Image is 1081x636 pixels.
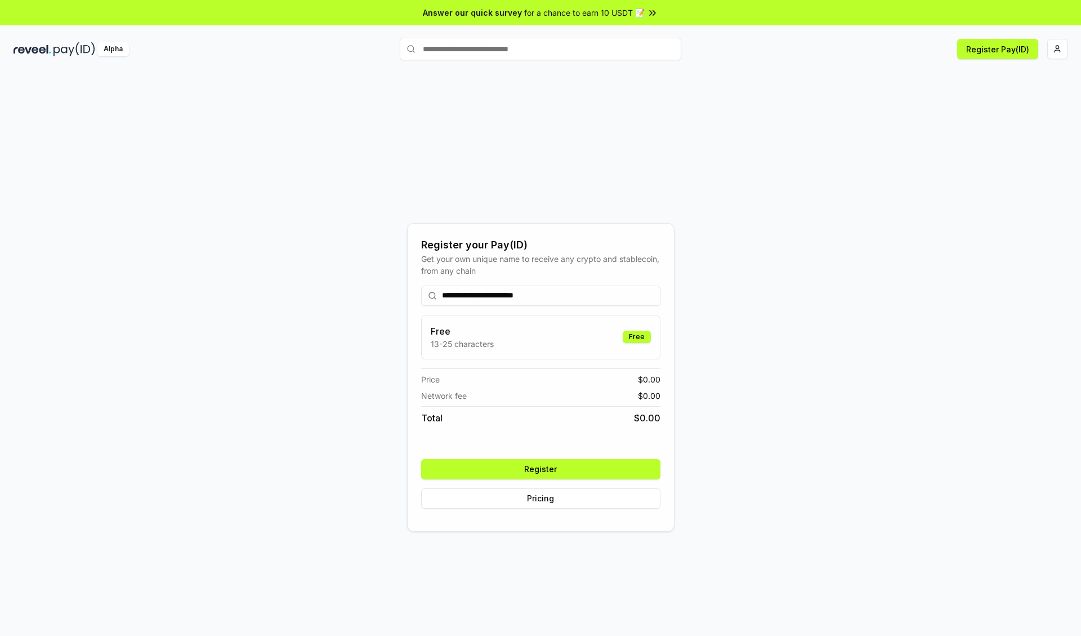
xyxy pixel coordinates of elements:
[431,324,494,338] h3: Free
[524,7,645,19] span: for a chance to earn 10 USDT 📝
[53,42,95,56] img: pay_id
[638,373,660,385] span: $ 0.00
[14,42,51,56] img: reveel_dark
[421,237,660,253] div: Register your Pay(ID)
[634,411,660,425] span: $ 0.00
[423,7,522,19] span: Answer our quick survey
[421,488,660,509] button: Pricing
[97,42,129,56] div: Alpha
[421,373,440,385] span: Price
[421,390,467,402] span: Network fee
[421,253,660,277] div: Get your own unique name to receive any crypto and stablecoin, from any chain
[431,338,494,350] p: 13-25 characters
[638,390,660,402] span: $ 0.00
[623,331,651,343] div: Free
[957,39,1038,59] button: Register Pay(ID)
[421,459,660,479] button: Register
[421,411,443,425] span: Total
